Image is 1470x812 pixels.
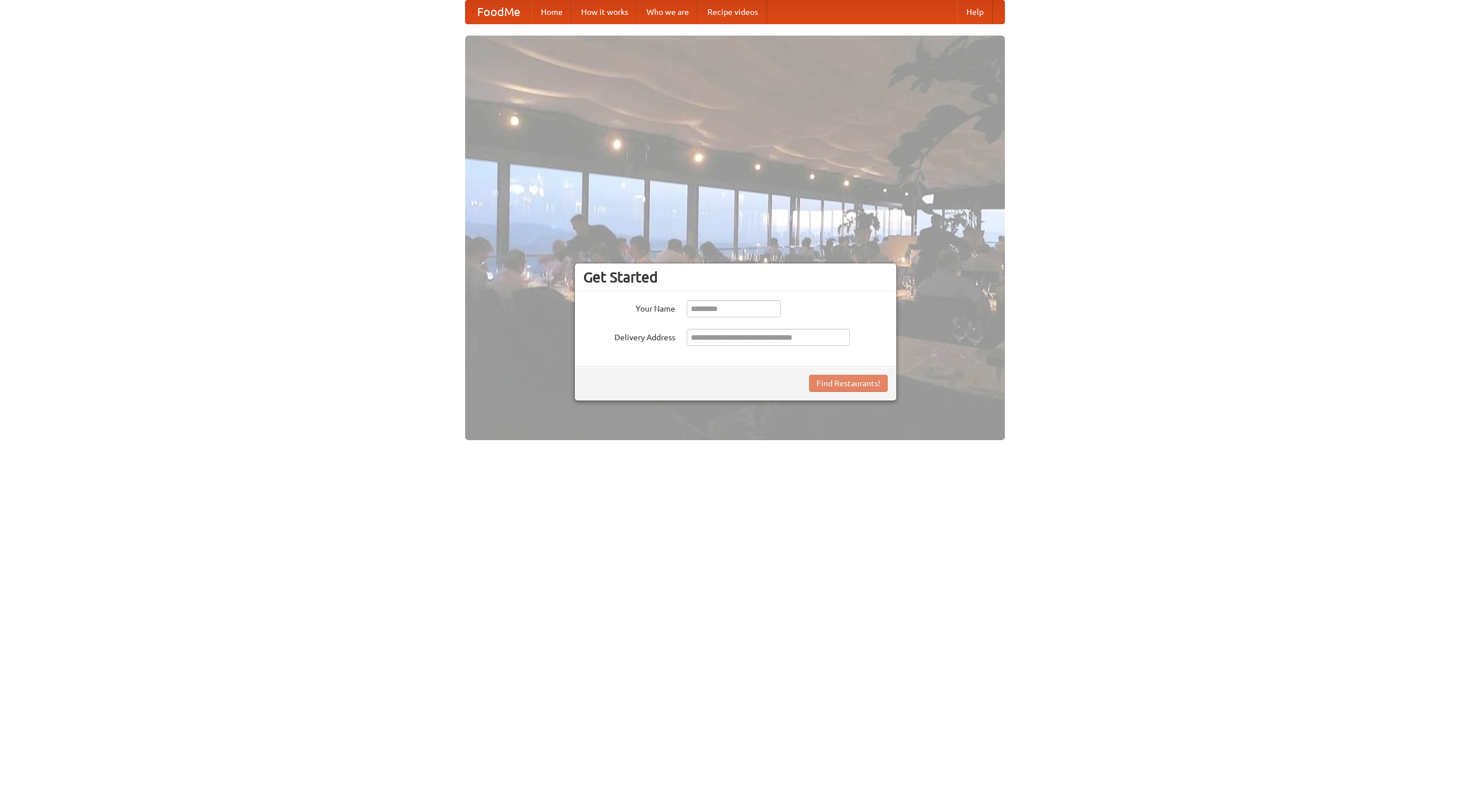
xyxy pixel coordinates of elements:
a: Recipe videos [698,1,767,24]
h3: Get Started [583,269,888,286]
a: Home [532,1,572,24]
button: Find Restaurants! [809,375,888,392]
label: Delivery Address [583,329,675,343]
a: Who we are [637,1,698,24]
a: Help [957,1,993,24]
a: How it works [572,1,637,24]
label: Your Name [583,300,675,314]
a: FoodMe [466,1,532,24]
